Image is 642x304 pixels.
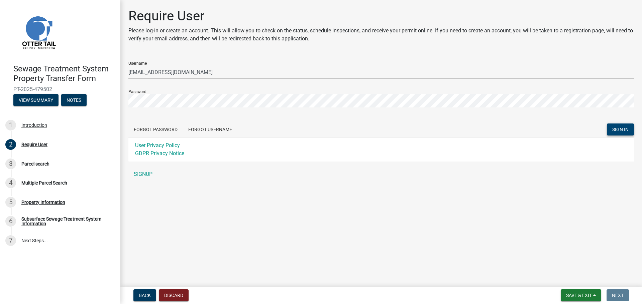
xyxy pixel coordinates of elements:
span: Next [612,293,624,298]
a: User Privacy Policy [135,142,180,148]
button: Back [133,289,156,301]
button: View Summary [13,94,59,106]
button: SIGN IN [607,123,634,135]
div: Require User [21,142,47,147]
span: PT-2025-479502 [13,86,107,92]
button: Notes [61,94,87,106]
button: Next [607,289,629,301]
div: 6 [5,216,16,227]
a: GDPR Privacy Notice [135,150,184,157]
div: Subsurface Sewage Treatment System Information [21,217,110,226]
h4: Sewage Treatment System Property Transfer Form [13,64,115,83]
button: Forgot Username [183,123,237,135]
button: Save & Exit [561,289,601,301]
div: Introduction [21,123,47,127]
div: 4 [5,178,16,188]
div: 7 [5,235,16,246]
span: Save & Exit [566,293,592,298]
div: 5 [5,197,16,208]
span: Back [139,293,151,298]
img: Otter Tail County, Minnesota [13,7,64,57]
button: Forgot Password [128,123,183,135]
div: Parcel search [21,162,49,166]
div: 2 [5,139,16,150]
div: Multiple Parcel Search [21,181,67,185]
wm-modal-confirm: Summary [13,98,59,103]
button: Discard [159,289,189,301]
a: SIGNUP [128,168,634,181]
p: Please log-in or create an account. This will allow you to check on the status, schedule inspecti... [128,27,634,43]
span: SIGN IN [612,127,629,132]
h1: Require User [128,8,634,24]
div: Property Information [21,200,65,205]
wm-modal-confirm: Notes [61,98,87,103]
div: 3 [5,159,16,169]
div: 1 [5,120,16,130]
